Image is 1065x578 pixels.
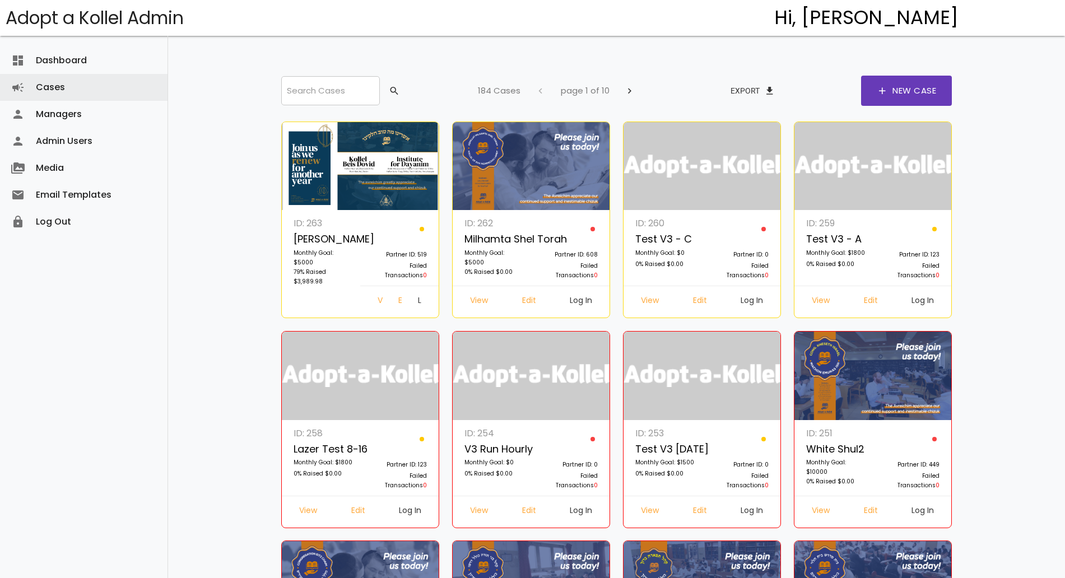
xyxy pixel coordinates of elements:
a: Edit [513,502,545,522]
span: add [877,76,888,106]
img: logonobg.png [624,122,781,211]
p: [PERSON_NAME] [294,231,354,248]
a: View [632,502,668,522]
a: Log In [732,502,772,522]
a: Partner ID: 449 Failed Transactions0 [873,426,946,496]
img: logonobg.png [624,332,781,420]
i: dashboard [11,47,25,74]
p: Monthly Goal: $1800 [806,248,867,259]
p: 184 Cases [478,83,520,98]
a: Log In [903,502,943,522]
a: ID: 259 Test v3 - A Monthly Goal: $1800 0% Raised $0.00 [800,216,873,286]
img: 6GPLfb0Mk4.zBtvR2DLF4.png [794,332,952,420]
p: Monthly Goal: $1800 [294,458,354,469]
a: ID: 251 White Shul2 Monthly Goal: $10000 0% Raised $0.00 [800,426,873,496]
button: chevron_right [615,81,644,101]
p: Test v3 - A [806,231,867,248]
a: View [803,292,839,312]
a: Edit [855,292,887,312]
a: Partner ID: 519 Failed Transactions0 [360,216,433,286]
i: campaign [11,74,25,101]
p: Partner ID: 123 [879,250,940,261]
span: 0 [423,271,427,279]
p: White Shul2 [806,441,867,458]
p: Test v3 - c [635,231,696,248]
p: 0% Raised $0.00 [635,469,696,480]
i: person [11,128,25,155]
p: 0% Raised $0.00 [294,469,354,480]
p: Monthly Goal: $1500 [635,458,696,469]
button: search [380,81,407,101]
p: Partner ID: 0 [537,460,598,471]
p: Monthly Goal: $5000 [464,248,525,267]
span: file_download [764,81,775,101]
p: Failed Transactions [366,261,427,280]
p: Failed Transactions [879,261,940,280]
p: Monthly Goal: $10000 [806,458,867,477]
a: Edit [389,292,410,312]
button: Exportfile_download [722,81,784,101]
p: ID: 259 [806,216,867,231]
p: Failed Transactions [708,261,769,280]
a: View [290,502,326,522]
p: Failed Transactions [708,471,769,490]
a: ID: 258 Lazer Test 8-16 Monthly Goal: $1800 0% Raised $0.00 [287,426,360,496]
span: 0 [936,271,940,279]
p: 79% Raised $3,989.98 [294,267,354,286]
a: addNew Case [861,76,952,106]
p: Monthly Goal: $5000 [294,248,354,267]
p: ID: 251 [806,426,867,441]
a: ID: 253 Test V3 [DATE] Monthly Goal: $1500 0% Raised $0.00 [629,426,702,496]
p: v3 run hourly [464,441,525,458]
a: ID: 260 Test v3 - c Monthly Goal: $0 0% Raised $0.00 [629,216,702,286]
i: email [11,181,25,208]
span: 0 [594,481,598,490]
a: ID: 262 Milhamta Shel Torah Monthly Goal: $5000 0% Raised $0.00 [458,216,531,286]
a: Log In [409,292,430,312]
p: Partner ID: 0 [708,460,769,471]
a: Log In [903,292,943,312]
a: Log In [561,502,601,522]
p: Monthly Goal: $0 [464,458,525,469]
p: 0% Raised $0.00 [806,477,867,488]
a: View [803,502,839,522]
a: View [461,292,497,312]
img: logonobg.png [794,122,952,211]
i: person [11,101,25,128]
p: Partner ID: 0 [708,250,769,261]
img: z9NQUo20Gg.X4VDNcvjTb.jpg [453,122,610,211]
p: ID: 258 [294,426,354,441]
a: Partner ID: 0 Failed Transactions0 [531,426,604,496]
a: Log In [561,292,601,312]
p: 0% Raised $0.00 [635,259,696,271]
p: Partner ID: 608 [537,250,598,261]
a: Partner ID: 123 Failed Transactions0 [360,426,433,496]
p: Failed Transactions [537,471,598,490]
a: View [632,292,668,312]
a: Edit [684,292,716,312]
p: ID: 262 [464,216,525,231]
a: Edit [342,502,374,522]
a: Partner ID: 123 Failed Transactions0 [873,216,946,286]
p: Partner ID: 449 [879,460,940,471]
img: logonobg.png [453,332,610,420]
p: 0% Raised $0.00 [464,267,525,278]
i: perm_media [11,155,25,181]
a: Edit [855,502,887,522]
p: Milhamta Shel Torah [464,231,525,248]
h4: Hi, [PERSON_NAME] [774,7,959,29]
span: chevron_right [624,81,635,101]
span: 0 [765,271,769,279]
a: ID: 263 [PERSON_NAME] Monthly Goal: $5000 79% Raised $3,989.98 [287,216,360,292]
span: 0 [765,481,769,490]
p: Failed Transactions [366,471,427,490]
span: 0 [594,271,598,279]
p: Partner ID: 123 [366,460,427,471]
p: Failed Transactions [537,261,598,280]
p: Partner ID: 519 [366,250,427,261]
a: Log In [732,292,772,312]
a: View [369,292,389,312]
a: ID: 254 v3 run hourly Monthly Goal: $0 0% Raised $0.00 [458,426,531,496]
a: Partner ID: 0 Failed Transactions0 [702,426,775,496]
p: ID: 260 [635,216,696,231]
